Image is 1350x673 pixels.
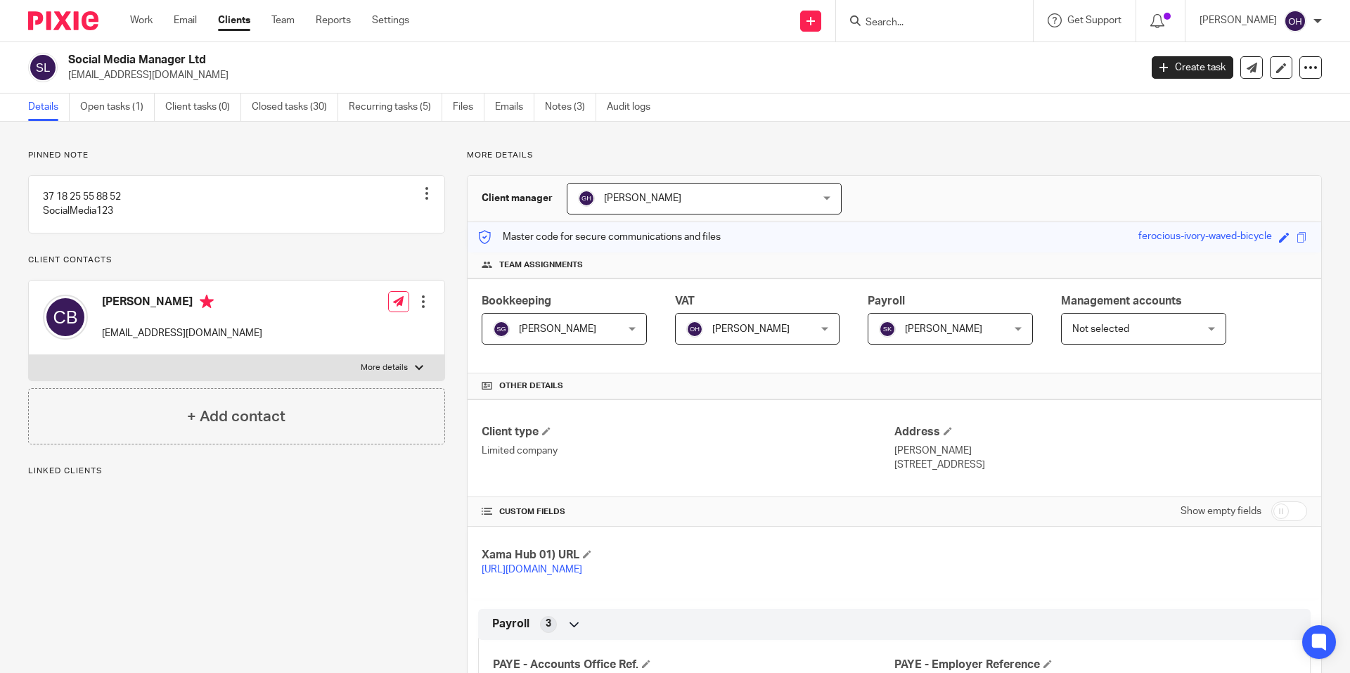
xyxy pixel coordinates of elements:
h3: Client manager [482,191,553,205]
span: Management accounts [1061,295,1182,307]
div: ferocious-ivory-waved-bicycle [1138,229,1272,245]
img: svg%3E [578,190,595,207]
a: Notes (3) [545,94,596,121]
a: Reports [316,13,351,27]
span: Not selected [1072,324,1129,334]
a: Settings [372,13,409,27]
p: Master code for secure communications and files [478,230,721,244]
img: svg%3E [43,295,88,340]
span: [PERSON_NAME] [905,324,982,334]
h4: CUSTOM FIELDS [482,506,894,518]
span: 3 [546,617,551,631]
span: Payroll [868,295,905,307]
p: Pinned note [28,150,445,161]
a: Email [174,13,197,27]
p: Linked clients [28,466,445,477]
p: More details [467,150,1322,161]
span: Bookkeeping [482,295,551,307]
span: Team assignments [499,259,583,271]
a: Details [28,94,70,121]
label: Show empty fields [1181,504,1261,518]
p: [STREET_ADDRESS] [894,458,1307,472]
img: svg%3E [493,321,510,338]
p: [EMAIL_ADDRESS][DOMAIN_NAME] [68,68,1131,82]
a: Emails [495,94,534,121]
h4: PAYE - Accounts Office Ref. [493,658,894,672]
a: Work [130,13,153,27]
img: svg%3E [879,321,896,338]
span: Get Support [1067,15,1121,25]
i: Primary [200,295,214,309]
a: Audit logs [607,94,661,121]
h4: [PERSON_NAME] [102,295,262,312]
span: [PERSON_NAME] [519,324,596,334]
span: VAT [675,295,695,307]
span: [PERSON_NAME] [712,324,790,334]
img: svg%3E [1284,10,1306,32]
p: [PERSON_NAME] [894,444,1307,458]
h4: Xama Hub 01) URL [482,548,894,563]
p: [EMAIL_ADDRESS][DOMAIN_NAME] [102,326,262,340]
h4: + Add contact [187,406,285,428]
a: [URL][DOMAIN_NAME] [482,565,582,575]
a: Recurring tasks (5) [349,94,442,121]
span: Other details [499,380,563,392]
a: Closed tasks (30) [252,94,338,121]
a: Create task [1152,56,1233,79]
span: Payroll [492,617,529,632]
p: More details [361,362,408,373]
span: [PERSON_NAME] [604,193,681,203]
h4: Address [894,425,1307,440]
h2: Social Media Manager Ltd [68,53,918,68]
a: Clients [218,13,250,27]
p: Client contacts [28,255,445,266]
img: svg%3E [686,321,703,338]
p: [PERSON_NAME] [1200,13,1277,27]
h4: Client type [482,425,894,440]
a: Client tasks (0) [165,94,241,121]
a: Open tasks (1) [80,94,155,121]
input: Search [864,17,991,30]
img: Pixie [28,11,98,30]
a: Team [271,13,295,27]
p: Limited company [482,444,894,458]
img: svg%3E [28,53,58,82]
a: Files [453,94,484,121]
h4: PAYE - Employer Reference [894,658,1296,672]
